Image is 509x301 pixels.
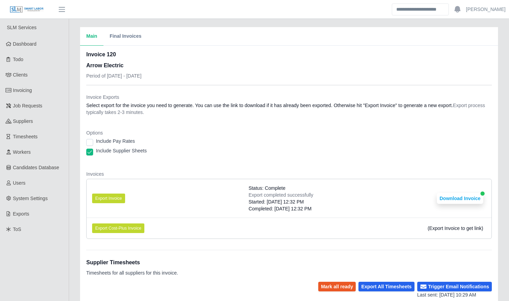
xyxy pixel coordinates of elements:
[13,103,43,108] span: Job Requests
[92,223,144,233] button: Export Cost-Plus Invoice
[13,196,48,201] span: System Settings
[318,282,356,291] button: Mark all ready
[13,227,21,232] span: ToS
[248,205,313,212] div: Completed: [DATE] 12:32 PM
[86,129,492,136] dt: Options
[13,211,29,217] span: Exports
[86,61,142,70] h3: Arrow Electric
[86,50,142,59] h2: Invoice 120
[86,102,492,116] dd: Select export for the invoice you need to generate. You can use the link to download if it has al...
[86,258,178,267] h1: Supplier Timesheets
[248,198,313,205] div: Started: [DATE] 12:32 PM
[248,192,313,198] div: Export completed successfully
[86,94,492,101] dt: Invoice Exports
[86,171,492,177] dt: Invoices
[96,138,135,144] label: Include Pay Rates
[13,134,38,139] span: Timesheets
[86,72,142,79] p: Period of [DATE] - [DATE]
[13,180,26,186] span: Users
[392,3,449,15] input: Search
[86,269,178,276] p: Timesheets for all suppliers for this invoice.
[466,6,506,13] a: [PERSON_NAME]
[13,72,28,78] span: Clients
[417,282,492,291] button: Trigger Email Notifications
[92,194,125,203] button: Export Invoice
[103,27,148,46] button: Final Invoices
[358,282,414,291] button: Export All Timesheets
[13,118,33,124] span: Suppliers
[437,196,483,201] a: Download Invoice
[13,88,32,93] span: Invoicing
[13,57,23,62] span: Todo
[7,25,36,30] span: SLM Services
[13,165,59,170] span: Candidates Database
[80,27,103,46] button: Main
[10,6,44,13] img: SLM Logo
[96,147,147,154] label: Include Supplier Sheets
[417,291,492,299] div: Last sent: [DATE] 10:29 AM
[13,149,31,155] span: Workers
[437,193,483,204] button: Download Invoice
[13,41,37,47] span: Dashboard
[248,185,285,192] span: Status: Complete
[428,225,483,231] span: (Export Invoice to get link)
